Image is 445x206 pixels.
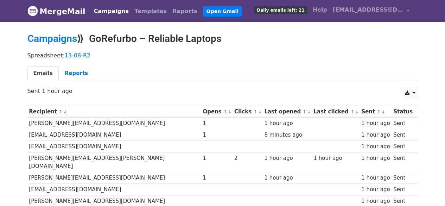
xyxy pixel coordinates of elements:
[360,106,392,118] th: Sent
[27,33,418,45] h2: ⟫ GoRefurbo – Reliable Laptops
[381,109,385,114] a: ↓
[303,109,306,114] a: ↑
[27,172,201,184] td: [PERSON_NAME][EMAIL_ADDRESS][DOMAIN_NAME]
[201,106,233,118] th: Opens
[27,118,201,129] td: [PERSON_NAME][EMAIL_ADDRESS][DOMAIN_NAME]
[264,154,310,162] div: 1 hour ago
[377,109,381,114] a: ↑
[203,154,231,162] div: 1
[392,152,414,172] td: Sent
[203,119,231,127] div: 1
[27,141,201,152] td: [EMAIL_ADDRESS][DOMAIN_NAME]
[27,52,418,59] p: Spreadsheet:
[355,109,359,114] a: ↓
[27,33,77,44] a: Campaigns
[223,109,227,114] a: ↑
[27,152,201,172] td: [PERSON_NAME][EMAIL_ADDRESS][PERSON_NAME][DOMAIN_NAME]
[233,106,262,118] th: Clicks
[361,131,390,139] div: 1 hour ago
[264,174,310,182] div: 1 hour ago
[27,106,201,118] th: Recipient
[203,174,231,182] div: 1
[392,141,414,152] td: Sent
[330,3,412,19] a: [EMAIL_ADDRESS][DOMAIN_NAME]
[252,3,310,17] a: Daily emails left: 21
[361,154,390,162] div: 1 hour ago
[263,106,312,118] th: Last opened
[392,106,414,118] th: Status
[350,109,354,114] a: ↑
[203,6,242,17] a: Open Gmail
[333,6,403,14] span: [EMAIL_ADDRESS][DOMAIN_NAME]
[392,184,414,195] td: Sent
[361,174,390,182] div: 1 hour ago
[27,129,201,141] td: [EMAIL_ADDRESS][DOMAIN_NAME]
[253,109,257,114] a: ↑
[27,184,201,195] td: [EMAIL_ADDRESS][DOMAIN_NAME]
[59,109,63,114] a: ↑
[312,106,360,118] th: Last clicked
[313,154,358,162] div: 1 hour ago
[170,4,200,18] a: Reports
[234,154,261,162] div: 2
[361,197,390,205] div: 1 hour ago
[27,87,418,95] p: Sent 1 hour ago
[264,119,310,127] div: 1 hour ago
[27,4,85,19] a: MergeMail
[228,109,232,114] a: ↓
[91,4,132,18] a: Campaigns
[65,52,91,59] a: 13-08-R2
[307,109,311,114] a: ↓
[392,129,414,141] td: Sent
[27,66,59,81] a: Emails
[264,131,310,139] div: 8 minutes ago
[310,3,330,17] a: Help
[132,4,170,18] a: Templates
[392,172,414,184] td: Sent
[59,66,94,81] a: Reports
[258,109,262,114] a: ↓
[361,119,390,127] div: 1 hour ago
[361,143,390,151] div: 1 hour ago
[63,109,67,114] a: ↓
[392,118,414,129] td: Sent
[254,6,307,14] span: Daily emails left: 21
[27,6,38,16] img: MergeMail logo
[361,186,390,194] div: 1 hour ago
[203,131,231,139] div: 1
